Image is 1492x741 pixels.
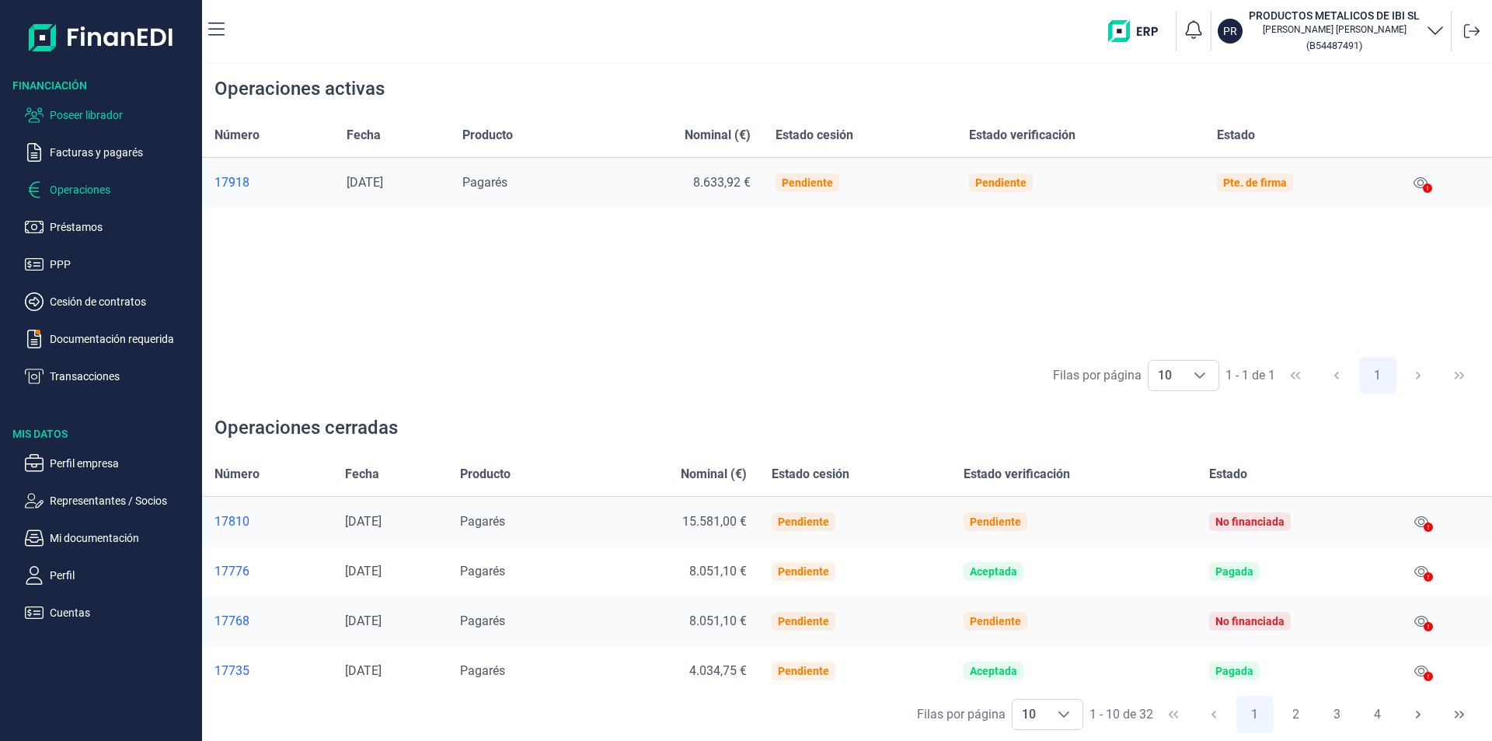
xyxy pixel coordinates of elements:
[345,613,435,629] div: [DATE]
[50,218,196,236] p: Préstamos
[969,126,1075,145] span: Estado verificación
[1306,40,1362,51] small: Copiar cif
[214,613,320,629] a: 17768
[214,514,320,530] a: 17810
[29,12,174,62] img: Logo de aplicación
[693,175,751,190] span: 8.633,92 €
[214,126,260,145] span: Número
[25,106,196,124] button: Poseer librador
[1209,465,1247,484] span: Estado
[1318,357,1355,394] button: Previous Page
[50,491,196,510] p: Representantes / Socios
[460,613,505,628] span: Pagarés
[460,564,505,578] span: Pagarés
[50,454,196,473] p: Perfil empresa
[50,330,196,348] p: Documentación requerida
[50,106,196,124] p: Poseer librador
[345,663,435,679] div: [DATE]
[345,465,379,484] span: Fecha
[975,177,1027,189] div: Pendiente
[772,465,849,484] span: Estado cesión
[460,514,505,529] span: Pagarés
[50,180,196,199] p: Operaciones
[50,292,196,311] p: Cesión de contratos
[345,514,435,530] div: [DATE]
[1400,357,1437,394] button: Next Page
[50,255,196,274] p: PPP
[1277,357,1314,394] button: First Page
[214,76,385,101] div: Operaciones activas
[1441,357,1478,394] button: Last Page
[1359,357,1396,394] button: Page 1
[1223,23,1237,39] p: PR
[50,143,196,162] p: Facturas y pagarés
[1441,696,1478,733] button: Last Page
[917,705,1006,724] div: Filas por página
[25,566,196,585] button: Perfil
[460,663,505,678] span: Pagarés
[1195,696,1232,733] button: Previous Page
[50,367,196,386] p: Transacciones
[682,514,747,529] span: 15.581,00 €
[462,175,507,190] span: Pagarés
[25,180,196,199] button: Operaciones
[1277,696,1314,733] button: Page 2
[1215,565,1253,578] div: Pagada
[50,603,196,622] p: Cuentas
[689,564,747,578] span: 8.051,10 €
[1249,23,1420,36] p: [PERSON_NAME] [PERSON_NAME]
[214,175,322,190] div: 17918
[1318,696,1355,733] button: Page 3
[25,603,196,622] button: Cuentas
[970,615,1021,627] div: Pendiente
[1053,366,1142,385] div: Filas por página
[1045,700,1082,729] div: Choose
[1236,696,1274,733] button: Page 1
[1013,700,1045,729] span: 10
[25,367,196,386] button: Transacciones
[214,663,320,679] a: 17735
[25,454,196,473] button: Perfil empresa
[1089,708,1153,721] span: 1 - 10 de 32
[214,564,320,579] a: 17776
[1215,665,1253,677] div: Pagada
[1223,177,1287,189] div: Pte. de firma
[778,615,829,627] div: Pendiente
[214,415,398,440] div: Operaciones cerradas
[50,529,196,547] p: Mi documentación
[1155,696,1192,733] button: First Page
[685,126,751,145] span: Nominal (€)
[1217,126,1255,145] span: Estado
[25,330,196,348] button: Documentación requerida
[778,565,829,578] div: Pendiente
[964,465,1070,484] span: Estado verificación
[1218,8,1445,54] button: PRPRODUCTOS METALICOS DE IBI SL[PERSON_NAME] [PERSON_NAME](B54487491)
[347,126,381,145] span: Fecha
[970,565,1017,578] div: Aceptada
[778,516,829,528] div: Pendiente
[50,566,196,585] p: Perfil
[1225,369,1275,382] span: 1 - 1 de 1
[25,529,196,547] button: Mi documentación
[1400,696,1437,733] button: Next Page
[1215,615,1285,627] div: No financiada
[970,665,1017,677] div: Aceptada
[1249,8,1420,23] h3: PRODUCTOS METALICOS DE IBI SL
[1215,516,1285,528] div: No financiada
[214,465,260,484] span: Número
[782,177,833,189] div: Pendiente
[462,126,513,145] span: Producto
[345,564,435,579] div: [DATE]
[347,175,437,190] div: [DATE]
[25,292,196,311] button: Cesión de contratos
[25,218,196,236] button: Préstamos
[778,665,829,677] div: Pendiente
[1149,361,1181,390] span: 10
[776,126,853,145] span: Estado cesión
[25,143,196,162] button: Facturas y pagarés
[689,663,747,678] span: 4.034,75 €
[689,613,747,628] span: 8.051,10 €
